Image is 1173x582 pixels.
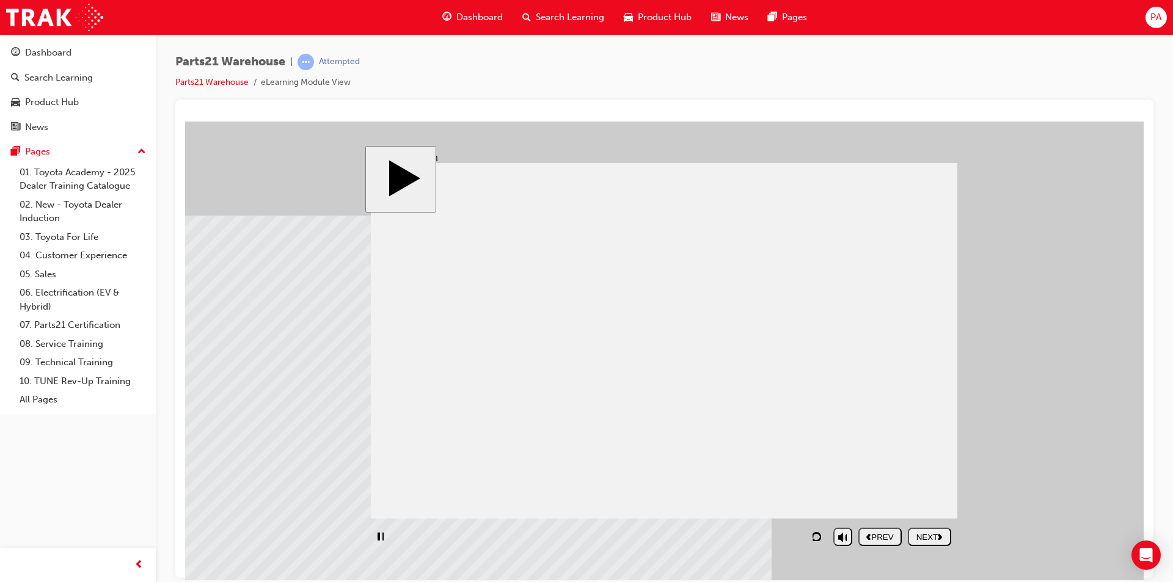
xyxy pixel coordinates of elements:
[782,10,807,24] span: Pages
[319,56,360,68] div: Attempted
[624,10,633,25] span: car-icon
[442,10,451,25] span: guage-icon
[25,95,79,109] div: Product Hub
[701,5,758,30] a: news-iconNews
[5,42,151,64] a: Dashboard
[25,120,48,134] div: News
[1146,7,1167,28] button: PA
[180,24,251,91] button: Start
[11,48,20,59] span: guage-icon
[614,5,701,30] a: car-iconProduct Hub
[536,10,604,24] span: Search Learning
[175,55,285,69] span: Parts21 Warehouse
[25,46,71,60] div: Dashboard
[298,54,314,70] span: learningRecordVerb_ATTEMPT-icon
[5,91,151,114] a: Product Hub
[1150,10,1161,24] span: PA
[11,73,20,84] span: search-icon
[11,97,20,108] span: car-icon
[768,10,777,25] span: pages-icon
[5,39,151,140] button: DashboardSearch LearningProduct HubNews
[15,283,151,316] a: 06. Electrification (EV & Hybrid)
[11,122,20,133] span: news-icon
[11,147,20,158] span: pages-icon
[513,5,614,30] a: search-iconSearch Learning
[711,10,720,25] span: news-icon
[15,246,151,265] a: 04. Customer Experience
[1131,540,1161,570] div: Open Intercom Messenger
[433,5,513,30] a: guage-iconDashboard
[5,140,151,163] button: Pages
[15,353,151,372] a: 09. Technical Training
[180,24,779,434] div: Parts21Warehouse Start Course
[725,10,748,24] span: News
[25,145,50,159] div: Pages
[15,163,151,195] a: 01. Toyota Academy - 2025 Dealer Training Catalogue
[15,228,151,247] a: 03. Toyota For Life
[456,10,503,24] span: Dashboard
[638,10,692,24] span: Product Hub
[15,335,151,354] a: 08. Service Training
[758,5,817,30] a: pages-iconPages
[15,265,151,284] a: 05. Sales
[5,116,151,139] a: News
[175,77,249,87] a: Parts21 Warehouse
[522,10,531,25] span: search-icon
[6,4,103,31] img: Trak
[15,390,151,409] a: All Pages
[137,144,146,160] span: up-icon
[15,316,151,335] a: 07. Parts21 Certification
[290,55,293,69] span: |
[15,195,151,228] a: 02. New - Toyota Dealer Induction
[134,558,144,573] span: prev-icon
[5,67,151,89] a: Search Learning
[24,71,93,85] div: Search Learning
[15,372,151,391] a: 10. TUNE Rev-Up Training
[261,76,351,90] li: eLearning Module View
